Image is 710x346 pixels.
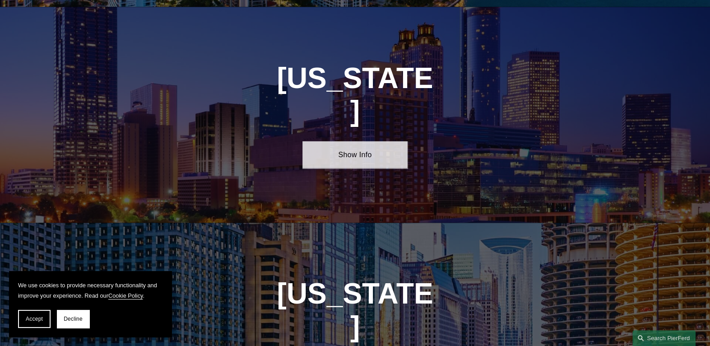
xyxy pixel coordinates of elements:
section: Cookie banner [9,271,172,337]
button: Decline [57,310,89,328]
p: We use cookies to provide necessary functionality and improve your experience. Read our . [18,280,162,301]
button: Accept [18,310,51,328]
a: Show Info [302,141,408,168]
h1: [US_STATE] [276,277,434,343]
span: Decline [64,316,83,322]
a: Cookie Policy [108,292,143,299]
span: Accept [26,316,43,322]
a: Search this site [632,330,696,346]
h1: [US_STATE] [276,62,434,128]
